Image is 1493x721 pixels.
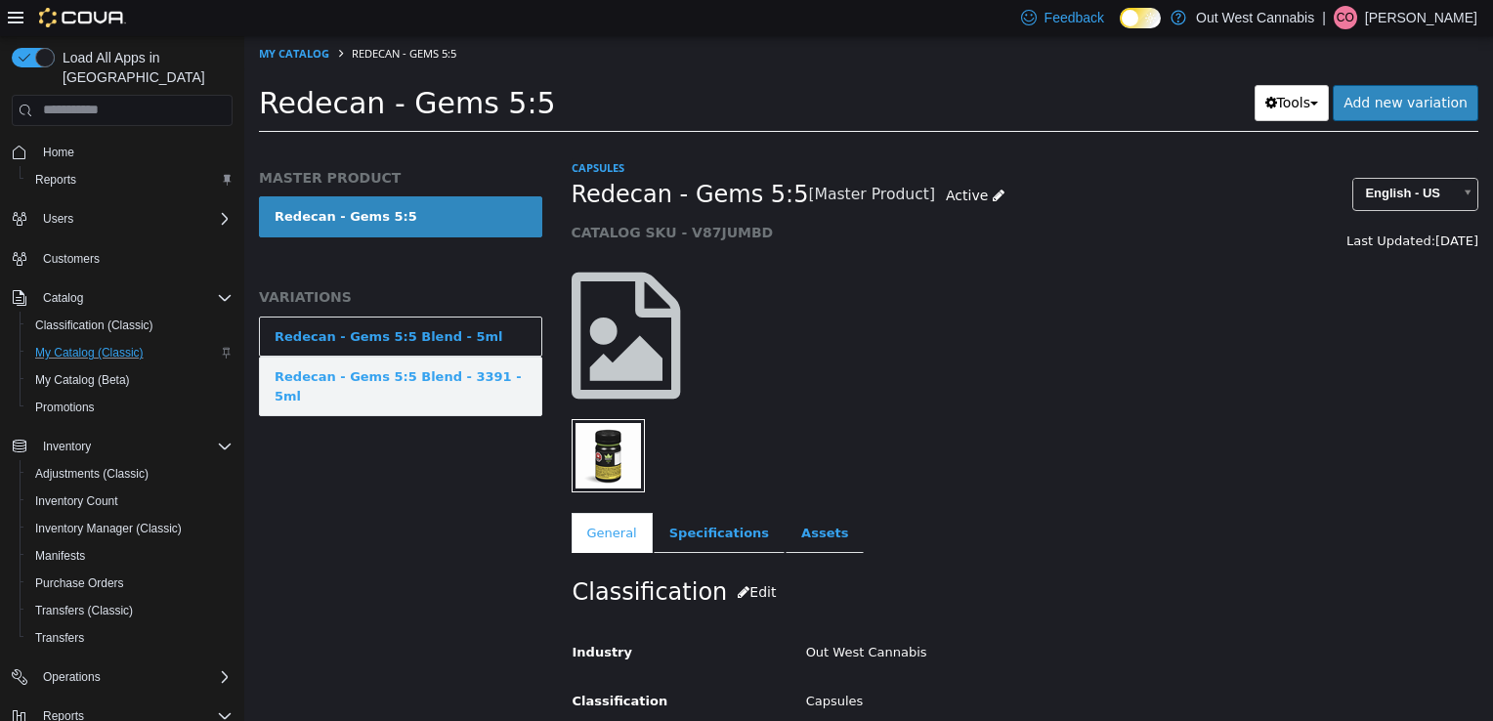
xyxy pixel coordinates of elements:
span: Adjustments (Classic) [35,466,149,482]
span: Home [35,140,233,164]
a: Home [35,141,82,164]
a: English - US [1108,142,1234,175]
button: Catalog [35,286,91,310]
p: Out West Cannabis [1196,6,1314,29]
a: General [327,477,408,518]
h5: CATALOG SKU - V87JUMBD [327,188,1001,205]
a: Customers [35,247,107,271]
h5: VARIATIONS [15,252,298,270]
h2: Classification [328,538,1234,574]
a: Transfers (Classic) [27,599,141,622]
img: Cova [39,8,126,27]
a: Capsules [327,124,380,139]
a: Add new variation [1088,49,1234,85]
button: Adjustments (Classic) [20,460,240,488]
div: Chad O'Neill [1334,6,1357,29]
span: Catalog [43,290,83,306]
span: Redecan - Gems 5:5 [15,50,312,84]
p: | [1322,6,1326,29]
a: Specifications [409,477,540,518]
a: My Catalog (Classic) [27,341,151,364]
span: My Catalog (Classic) [35,345,144,360]
button: Inventory Count [20,488,240,515]
span: Redecan - Gems 5:5 [327,144,565,174]
button: Transfers (Classic) [20,597,240,624]
button: Home [4,138,240,166]
span: Reports [35,172,76,188]
span: My Catalog (Classic) [27,341,233,364]
span: Manifests [35,548,85,564]
span: Inventory Manager (Classic) [35,521,182,536]
a: Reports [27,168,84,191]
button: Customers [4,244,240,273]
span: Purchase Orders [35,575,124,591]
span: Customers [35,246,233,271]
button: Operations [35,665,108,689]
span: Last Updated: [1102,197,1191,212]
input: Dark Mode [1120,8,1161,28]
span: Users [35,207,233,231]
span: Users [43,211,73,227]
span: Purchase Orders [27,572,233,595]
span: Inventory Count [35,493,118,509]
span: Classification (Classic) [35,318,153,333]
span: Transfers [27,626,233,650]
span: Manifests [27,544,233,568]
span: Active [702,151,744,167]
span: Industry [328,609,389,623]
span: Transfers [35,630,84,646]
button: Manifests [20,542,240,570]
span: Catalog [35,286,233,310]
span: Redecan - Gems 5:5 [107,10,212,24]
button: Tools [1010,49,1086,85]
span: Home [43,145,74,160]
span: Inventory Count [27,489,233,513]
span: Feedback [1045,8,1104,27]
span: Operations [35,665,233,689]
span: Inventory Manager (Classic) [27,517,233,540]
a: Adjustments (Classic) [27,462,156,486]
button: Inventory [35,435,99,458]
button: My Catalog (Classic) [20,339,240,366]
span: Load All Apps in [GEOGRAPHIC_DATA] [55,48,233,87]
button: Edit [483,538,542,574]
span: English - US [1109,143,1208,173]
button: Users [35,207,81,231]
span: Adjustments (Classic) [27,462,233,486]
a: Inventory Count [27,489,126,513]
span: Reports [27,168,233,191]
div: Redecan - Gems 5:5 Blend - 5ml [30,291,258,311]
a: Classification (Classic) [27,314,161,337]
span: Promotions [27,396,233,419]
span: Dark Mode [1120,28,1121,29]
a: Redecan - Gems 5:5 [15,160,298,201]
button: Catalog [4,284,240,312]
span: Classification (Classic) [27,314,233,337]
div: Redecan - Gems 5:5 Blend - 3391 - 5ml [30,331,282,369]
button: My Catalog (Beta) [20,366,240,394]
span: Promotions [35,400,95,415]
span: [DATE] [1191,197,1234,212]
div: Capsules [547,649,1248,683]
span: Classification [328,657,424,672]
button: Inventory Manager (Classic) [20,515,240,542]
span: My Catalog (Beta) [27,368,233,392]
button: Promotions [20,394,240,421]
a: Promotions [27,396,103,419]
a: Inventory Manager (Classic) [27,517,190,540]
button: Operations [4,663,240,691]
a: Transfers [27,626,92,650]
a: Manifests [27,544,93,568]
span: Transfers (Classic) [27,599,233,622]
a: My Catalog (Beta) [27,368,138,392]
a: Purchase Orders [27,572,132,595]
div: Out West Cannabis [547,600,1248,634]
span: Transfers (Classic) [35,603,133,618]
button: Purchase Orders [20,570,240,597]
span: CO [1337,6,1354,29]
a: My Catalog [15,10,85,24]
span: Inventory [35,435,233,458]
button: Classification (Classic) [20,312,240,339]
span: My Catalog (Beta) [35,372,130,388]
small: [Master Product] [564,151,691,167]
